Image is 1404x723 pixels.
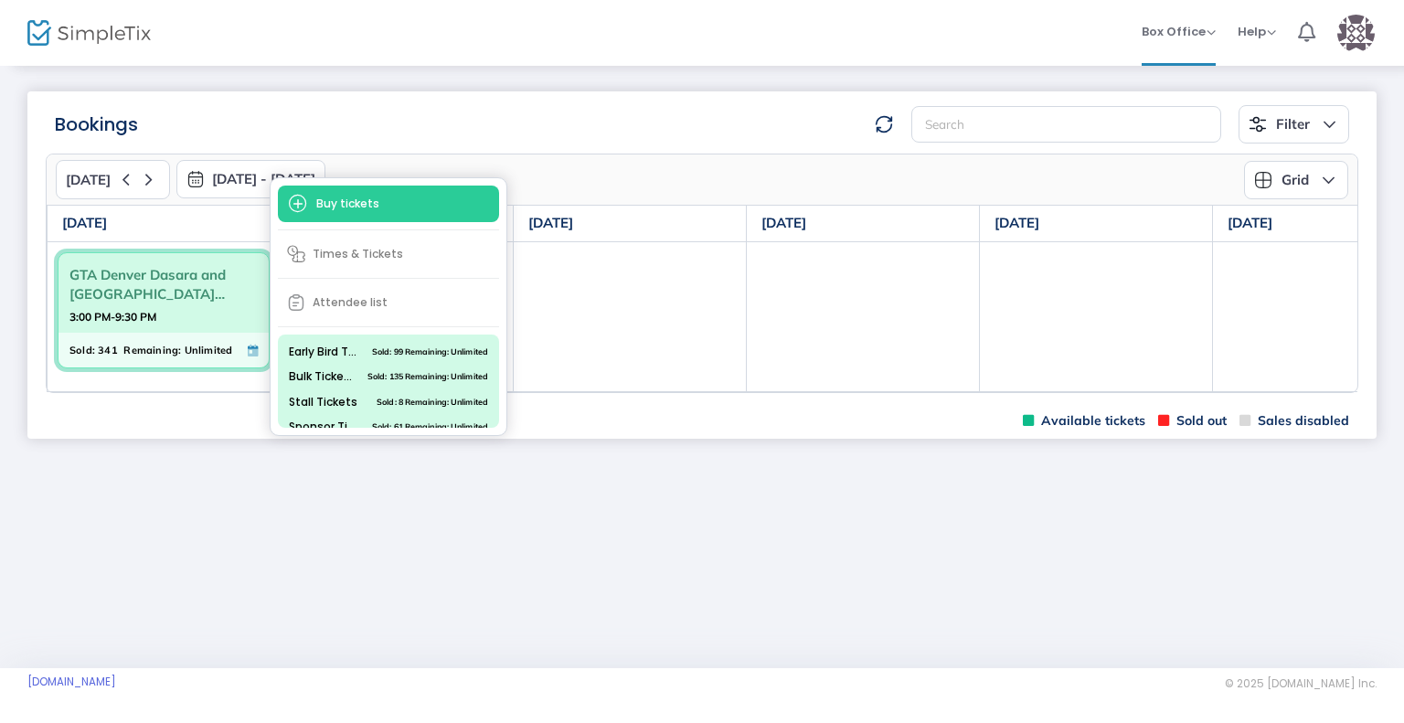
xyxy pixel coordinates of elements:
[1244,161,1348,199] button: Grid
[1249,115,1267,133] img: filter
[287,245,305,263] img: times-tickets
[367,368,488,385] span: Sold: 135 Remaining: Unlimited
[176,160,325,198] button: [DATE] - [DATE]
[289,394,357,410] span: Stall Tickets
[1142,23,1216,40] span: Box Office
[377,394,488,410] span: Sold: 8 Remaining: Unlimited
[911,106,1221,144] input: Search
[372,344,488,360] span: Sold: 99 Remaining: Unlimited
[98,340,118,360] span: 341
[1254,171,1272,189] img: grid
[1225,676,1377,691] span: © 2025 [DOMAIN_NAME] Inc.
[56,160,170,199] button: [DATE]
[278,186,499,222] span: Buy tickets
[287,293,305,312] img: clipboard
[186,170,205,188] img: monthly
[278,238,499,271] span: Times & Tickets
[55,111,138,138] m-panel-title: Bookings
[69,305,156,328] strong: 3:00 PM-9:30 PM
[1239,105,1349,144] button: Filter
[1158,412,1227,430] span: Sold out
[1023,412,1145,430] span: Available tickets
[69,260,258,308] span: GTA Denver Dasara and [GEOGRAPHIC_DATA] Even...
[289,419,358,435] span: Sponsor Tickets
[1239,412,1349,430] span: Sales disabled
[289,368,354,385] span: Bulk Tickets
[980,206,1213,242] th: [DATE]
[278,286,499,319] span: Attendee list
[514,206,747,242] th: [DATE]
[1238,23,1276,40] span: Help
[66,172,111,188] span: [DATE]
[27,675,116,689] a: [DOMAIN_NAME]
[48,206,281,242] th: [DATE]
[747,206,980,242] th: [DATE]
[875,115,893,133] img: refresh-data
[69,340,95,360] span: Sold:
[123,340,181,360] span: Remaining:
[372,419,488,435] span: Sold: 61 Remaining: Unlimited
[185,340,233,360] span: Unlimited
[289,344,358,360] span: Early Bird Ticket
